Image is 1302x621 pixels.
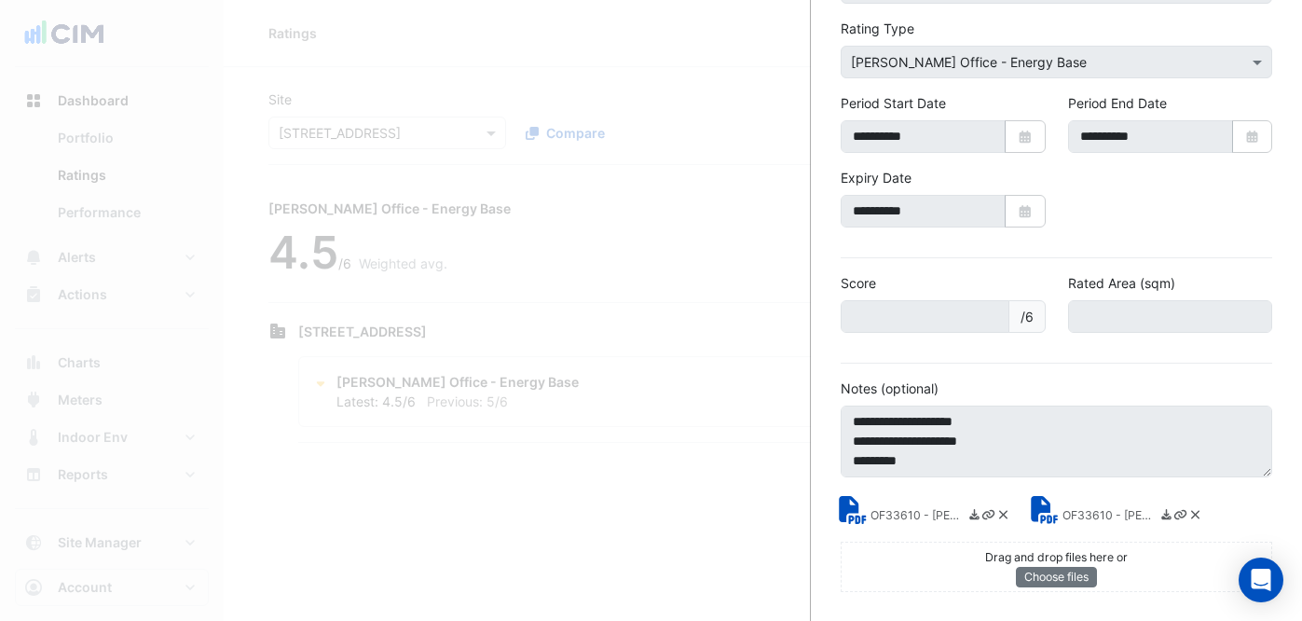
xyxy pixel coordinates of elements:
div: Open Intercom Messenger [1239,558,1283,602]
a: Delete [1188,507,1202,527]
label: Notes (optional) [841,379,939,398]
label: Period Start Date [841,93,946,113]
label: Score [841,273,876,293]
label: Rated Area (sqm) [1068,273,1175,293]
button: Choose files [1016,567,1097,587]
a: Copy link to clipboard [1173,507,1187,527]
a: Copy link to clipboard [981,507,995,527]
a: Download [1159,507,1173,527]
label: Rating Type [841,19,914,38]
small: Drag and drop files here or [985,550,1128,564]
a: Delete [996,507,1010,527]
small: OF33610 - NABERS Energy Rating Report.pdf [870,507,964,527]
a: Download [967,507,981,527]
label: Period End Date [1068,93,1167,113]
label: Expiry Date [841,168,911,187]
small: OF33610 - NABERS Energy Rating Certificate.pdf [1062,507,1156,527]
span: /6 [1008,300,1046,333]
